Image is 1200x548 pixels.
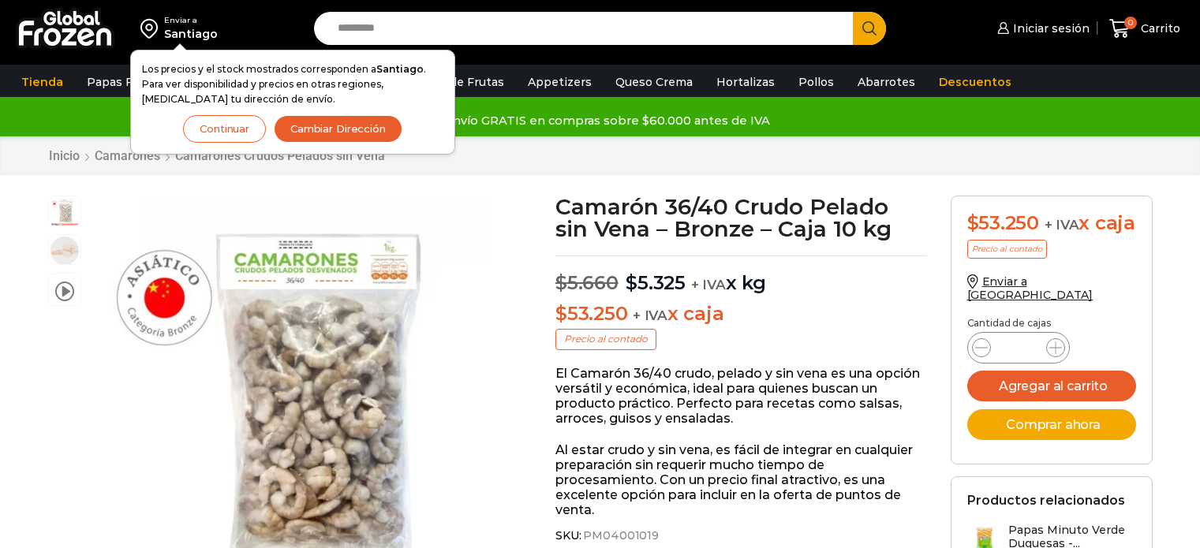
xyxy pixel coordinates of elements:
span: SKU: [555,529,927,542]
div: x caja [967,212,1136,235]
input: Product quantity [1004,337,1034,359]
a: Pollos [791,67,842,97]
bdi: 5.660 [555,271,619,294]
a: Iniciar sesión [993,13,1090,44]
span: 36/40 rpd bronze [49,235,80,267]
p: Cantidad de cajas [967,318,1136,329]
a: Enviar a [GEOGRAPHIC_DATA] [967,274,1093,302]
span: $ [626,271,637,294]
button: Cambiar Dirección [274,115,402,143]
img: address-field-icon.svg [140,15,164,42]
p: El Camarón 36/40 crudo, pelado y sin vena es una opción versátil y económica, ideal para quienes ... [555,366,927,427]
strong: Santiago [376,63,424,75]
a: Descuentos [931,67,1019,97]
span: Iniciar sesión [1009,21,1090,36]
a: Pulpa de Frutas [406,67,512,97]
div: Enviar a [164,15,218,26]
a: Appetizers [520,67,600,97]
span: + IVA [633,308,667,323]
p: Al estar crudo y sin vena, es fácil de integrar en cualquier preparación sin requerir mucho tiemp... [555,442,927,518]
a: Hortalizas [708,67,783,97]
bdi: 5.325 [626,271,686,294]
p: x caja [555,303,927,326]
div: Santiago [164,26,218,42]
span: Carrito [1137,21,1180,36]
p: Los precios y el stock mostrados corresponden a . Para ver disponibilidad y precios en otras regi... [142,62,443,107]
span: PM04001019 [581,529,659,542]
p: Precio al contado [967,240,1047,259]
span: $ [967,211,979,234]
a: Papas Fritas [79,67,166,97]
nav: Breadcrumb [48,148,386,163]
span: + IVA [1045,217,1079,233]
span: Camaron 36/40 RPD Bronze [49,196,80,228]
a: 0 Carrito [1105,10,1184,47]
button: Agregar al carrito [967,371,1136,401]
p: x kg [555,255,927,295]
h1: Camarón 36/40 Crudo Pelado sin Vena – Bronze – Caja 10 kg [555,196,927,240]
a: Tienda [13,67,71,97]
span: 0 [1124,17,1137,29]
h2: Productos relacionados [967,493,1125,508]
span: + IVA [691,277,726,293]
a: Camarones Crudos Pelados sin Vena [174,148,386,163]
a: Inicio [48,148,80,163]
button: Continuar [183,115,266,143]
span: $ [555,302,567,325]
a: Abarrotes [850,67,923,97]
bdi: 53.250 [967,211,1039,234]
span: $ [555,271,567,294]
bdi: 53.250 [555,302,627,325]
button: Search button [853,12,886,45]
button: Comprar ahora [967,409,1136,440]
a: Camarones [94,148,161,163]
p: Precio al contado [555,329,656,349]
a: Queso Crema [607,67,701,97]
